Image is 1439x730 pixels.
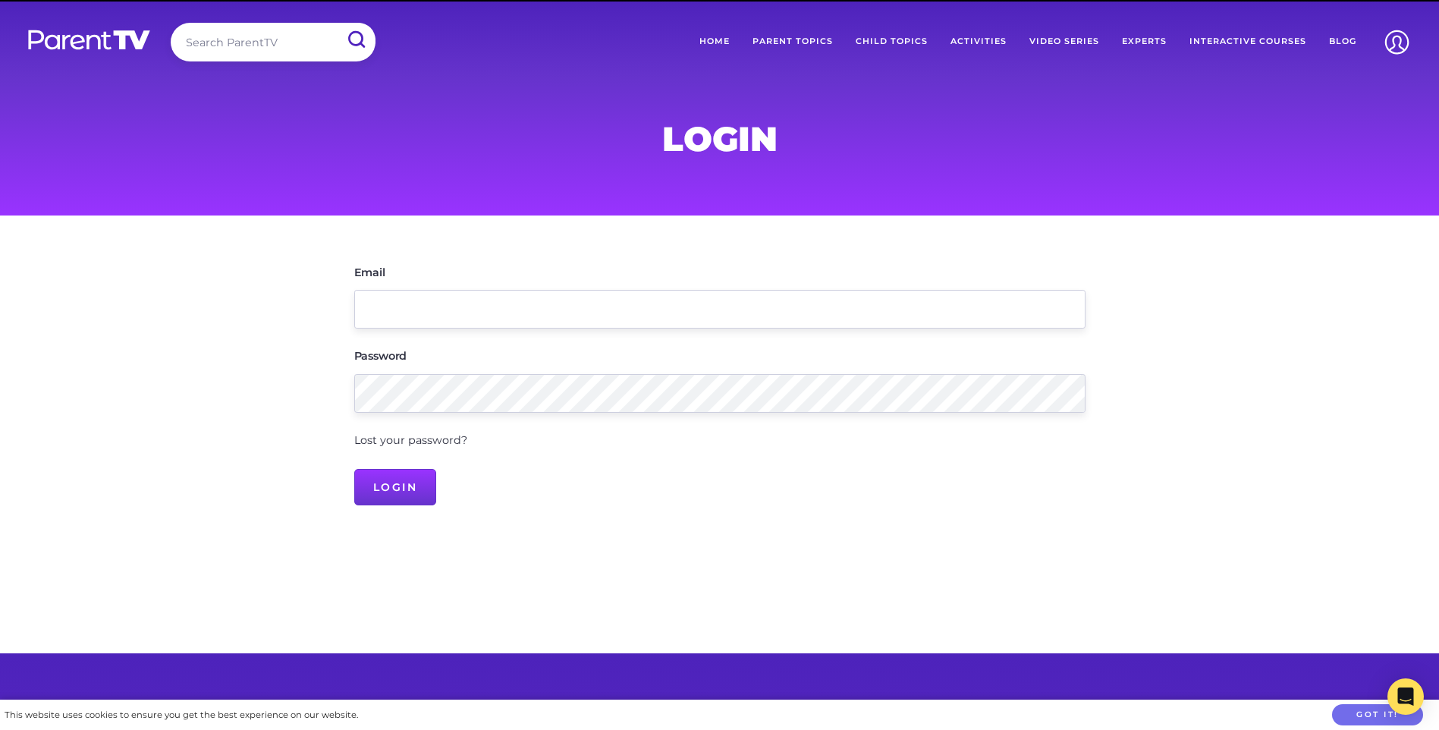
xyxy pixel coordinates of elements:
input: Login [354,469,437,505]
a: Lost your password? [354,433,467,447]
img: Account [1378,23,1416,61]
input: Submit [336,23,375,57]
a: Parent Topics [741,23,844,61]
a: Interactive Courses [1178,23,1318,61]
label: Email [354,267,385,278]
a: Activities [939,23,1018,61]
button: Got it! [1332,704,1423,726]
a: Home [688,23,741,61]
div: Open Intercom Messenger [1387,678,1424,715]
h1: Login [354,124,1086,154]
label: Password [354,351,407,361]
a: Video Series [1018,23,1111,61]
a: Experts [1111,23,1178,61]
a: Blog [1318,23,1368,61]
img: parenttv-logo-white.4c85aaf.svg [27,29,152,51]
div: This website uses cookies to ensure you get the best experience on our website. [5,707,358,723]
a: Child Topics [844,23,939,61]
input: Search ParentTV [171,23,375,61]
